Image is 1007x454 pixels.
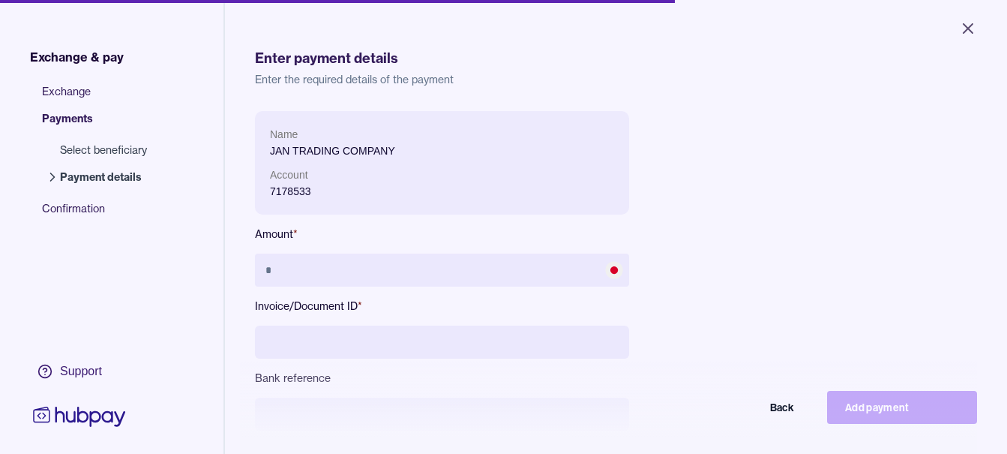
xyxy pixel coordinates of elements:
[255,48,977,69] h1: Enter payment details
[662,391,812,424] button: Back
[270,143,614,159] p: JAN TRADING COMPANY
[42,201,162,228] span: Confirmation
[255,371,629,386] label: Bank reference
[60,143,147,158] span: Select beneficiary
[270,126,614,143] p: Name
[270,183,614,200] p: 7178533
[255,299,629,314] label: Invoice/Document ID
[42,111,162,138] span: Payments
[255,227,629,242] label: Amount
[60,170,147,185] span: Payment details
[270,167,614,183] p: Account
[42,84,162,111] span: Exchange
[30,48,124,66] span: Exchange & pay
[255,72,977,87] p: Enter the required details of the payment
[60,363,102,380] div: Support
[941,12,995,45] button: Close
[30,356,129,387] a: Support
